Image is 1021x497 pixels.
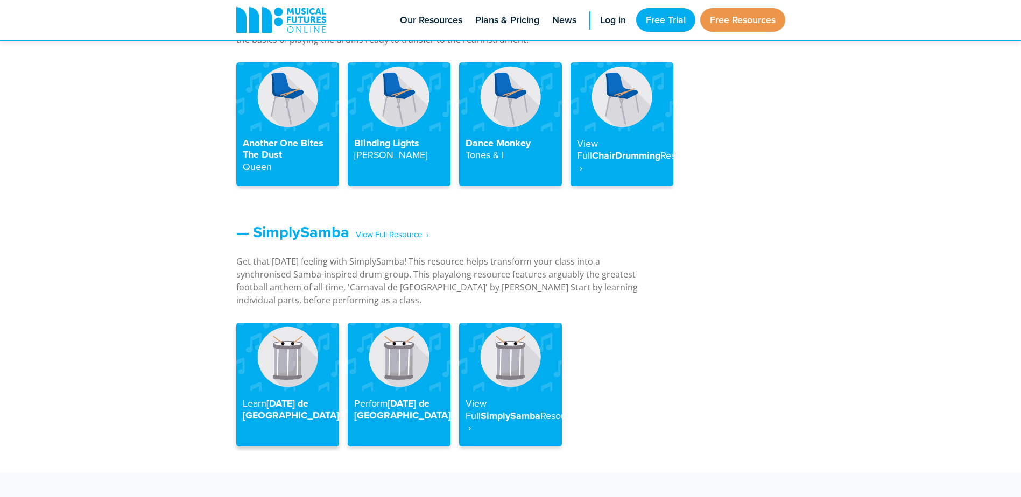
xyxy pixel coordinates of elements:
strong: [PERSON_NAME] [354,148,427,161]
a: View FullSimplySambaResource ‎ › [459,323,562,446]
span: News [552,13,576,27]
a: Learn[DATE] de [GEOGRAPHIC_DATA] [236,323,339,446]
strong: Perform [354,396,388,410]
strong: Queen [243,160,272,173]
h4: [DATE] de [GEOGRAPHIC_DATA] [354,397,444,421]
span: Log in [600,13,626,27]
h4: Blinding Lights [354,138,444,161]
a: — SimplySamba‎ ‎ ‎ View Full Resource‎‏‏‎ ‎ › [236,221,428,243]
strong: Resource ‎ › [577,148,700,174]
strong: Tones & I [466,148,504,161]
a: Blinding Lights[PERSON_NAME] [348,62,450,186]
strong: View Full [577,137,598,162]
a: Perform[DATE] de [GEOGRAPHIC_DATA] [348,323,450,446]
span: Our Resources [400,13,462,27]
strong: View Full [466,396,487,422]
h4: SimplySamba [466,397,555,434]
strong: Resource ‎ › [466,409,580,435]
strong: Learn [243,396,266,410]
span: Plans & Pricing [475,13,539,27]
span: ‎ ‎ ‎ View Full Resource‎‏‏‎ ‎ › [349,225,428,244]
h4: Another One Bites The Dust [243,138,333,173]
a: View FullChairDrummingResource ‎ › [571,62,673,186]
h4: [DATE] de [GEOGRAPHIC_DATA] [243,397,333,421]
a: Free Trial [636,8,695,32]
a: Another One Bites The DustQueen [236,62,339,186]
a: Dance MonkeyTones & I [459,62,562,186]
a: Free Resources [700,8,785,32]
p: Get that [DATE] feeling with SimplySamba! This resource helps transform your class into a synchro... [236,255,656,307]
h4: ChairDrumming [577,138,667,174]
h4: Dance Monkey [466,138,555,161]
